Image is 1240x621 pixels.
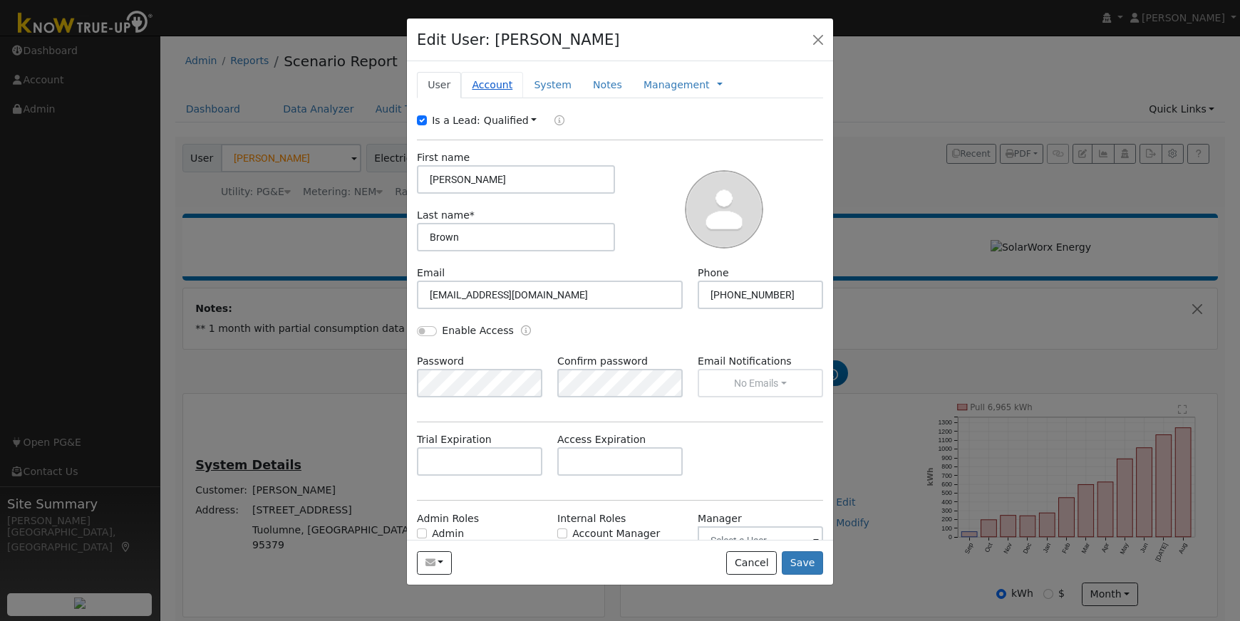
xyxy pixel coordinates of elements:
[417,150,470,165] label: First name
[417,528,427,538] input: Admin
[417,354,464,369] label: Password
[698,354,823,369] label: Email Notifications
[470,209,475,221] span: Required
[557,354,648,369] label: Confirm password
[544,113,564,130] a: Lead
[557,432,646,447] label: Access Expiration
[442,323,514,338] label: Enable Access
[417,432,492,447] label: Trial Expiration
[417,208,475,223] label: Last name
[582,72,633,98] a: Notes
[417,72,461,98] a: User
[432,526,464,541] label: Admin
[417,511,479,526] label: Admin Roles
[523,72,582,98] a: System
[557,528,567,538] input: Account Manager
[461,72,523,98] a: Account
[432,113,480,128] label: Is a Lead:
[484,115,537,126] a: Qualified
[782,551,823,575] button: Save
[521,323,531,340] a: Enable Access
[557,511,626,526] label: Internal Roles
[572,526,660,541] label: Account Manager
[698,526,823,555] input: Select a User
[417,266,445,281] label: Email
[417,551,452,575] button: wallstwoodworking@frontiernet.net
[698,511,742,526] label: Manager
[644,78,710,93] a: Management
[726,551,777,575] button: Cancel
[417,115,427,125] input: Is a Lead:
[698,266,729,281] label: Phone
[417,28,620,51] h4: Edit User: [PERSON_NAME]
